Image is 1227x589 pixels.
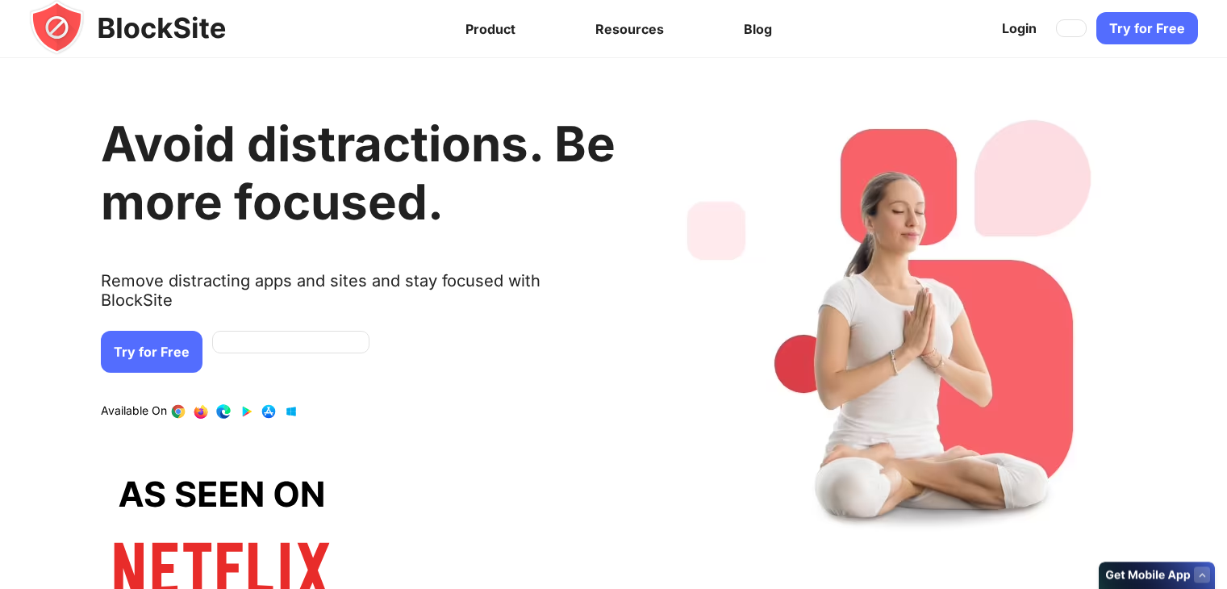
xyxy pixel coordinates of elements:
[101,331,202,373] a: Try for Free
[1096,13,1198,45] a: Try for Free
[992,10,1046,48] a: Login
[101,403,167,420] text: Available On
[101,115,616,231] h1: Avoid distractions. Be more focused.
[101,271,616,323] text: Remove distracting apps and sites and stay focused with BlockSite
